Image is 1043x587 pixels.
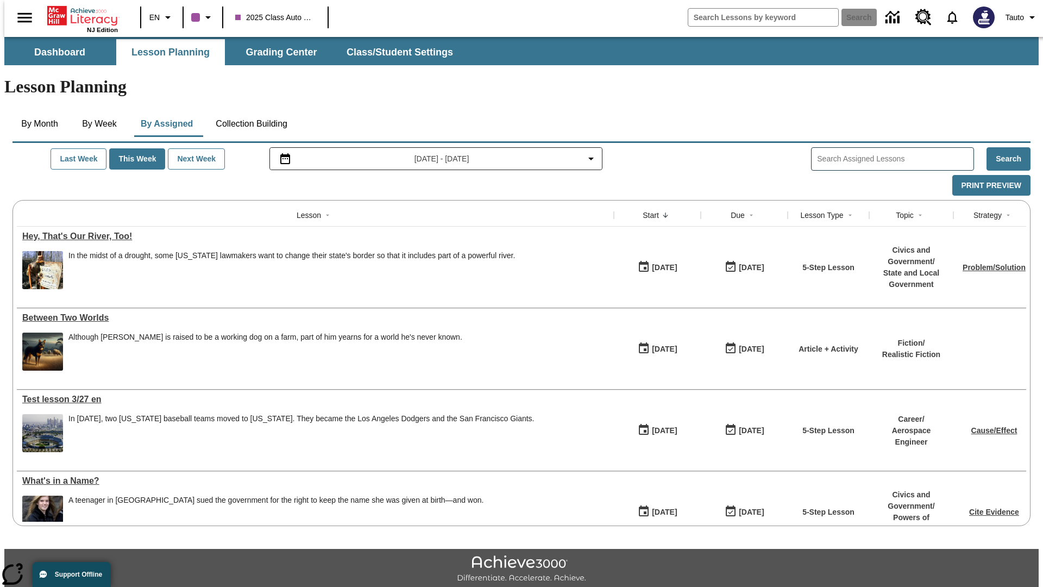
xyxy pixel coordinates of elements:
button: By Month [12,111,67,137]
button: Sort [745,209,758,222]
button: This Week [109,148,165,170]
span: NJ Edition [87,27,118,33]
a: Home [47,5,118,27]
button: Lesson Planning [116,39,225,65]
img: image [22,251,63,289]
svg: Collapse Date Range Filter [585,152,598,165]
img: Dodgers stadium. [22,414,63,452]
div: [DATE] [652,261,677,274]
div: Hey, That's Our River, Too! [22,232,608,241]
img: Achieve3000 Differentiate Accelerate Achieve [457,555,586,583]
img: Avatar [973,7,995,28]
div: [DATE] [652,342,677,356]
div: [DATE] [739,505,764,519]
p: Fiction / [882,338,940,349]
div: SubNavbar [4,39,463,65]
p: Article + Activity [799,344,858,355]
button: Last Week [51,148,106,170]
span: [DATE] - [DATE] [414,153,469,165]
a: Resource Center, Will open in new tab [909,3,938,32]
div: A teenager in [GEOGRAPHIC_DATA] sued the government for the right to keep the name she was given ... [68,496,483,505]
h1: Lesson Planning [4,77,1039,97]
button: Sort [321,209,334,222]
span: Support Offline [55,571,102,578]
div: Test lesson 3/27 en [22,395,608,404]
button: Sort [1002,209,1015,222]
p: 5-Step Lesson [802,507,854,518]
div: [DATE] [652,505,677,519]
span: EN [149,12,160,23]
button: Sort [659,209,672,222]
a: Test lesson 3/27 en, Lessons [22,395,608,404]
div: Between Two Worlds [22,313,608,323]
div: Due [731,210,745,221]
a: Cause/Effect [971,426,1017,435]
button: Class/Student Settings [338,39,462,65]
div: [DATE] [652,424,677,438]
button: 08/18/25: First time the lesson was available [634,502,681,522]
p: Civics and Government / [875,489,948,512]
input: Search Assigned Lessons [817,151,973,167]
div: In [DATE], two [US_STATE] baseball teams moved to [US_STATE]. They became the Los Angeles Dodgers... [68,414,535,423]
input: search field [688,9,838,26]
img: Blaer Bjarkardottir smiling and posing. [22,496,63,534]
p: Powers of Government [875,512,948,535]
div: A teenager in Iceland sued the government for the right to keep the name she was given at birth—a... [68,496,483,534]
div: Home [47,4,118,33]
button: Search [987,147,1031,171]
button: Profile/Settings [1001,8,1043,27]
div: In the midst of a drought, some [US_STATE] lawmakers want to change their state's border so that ... [68,251,515,260]
div: [DATE] [739,424,764,438]
p: Realistic Fiction [882,349,940,360]
p: Career / [875,414,948,425]
a: What's in a Name? , Lessons [22,476,608,486]
p: 5-Step Lesson [802,262,854,273]
a: Data Center [879,3,909,33]
div: What's in a Name? [22,476,608,486]
div: Topic [896,210,914,221]
a: Cite Evidence [969,508,1019,516]
button: 08/20/25: First time the lesson was available [634,257,681,278]
button: By Assigned [132,111,202,137]
div: [DATE] [739,261,764,274]
button: Class color is purple. Change class color [187,8,219,27]
button: 08/18/25: Last day the lesson can be accessed [721,339,768,359]
button: Dashboard [5,39,114,65]
button: 08/21/25: Last day the lesson can be accessed [721,257,768,278]
a: Problem/Solution [963,263,1026,272]
div: Lesson [297,210,321,221]
button: Next Week [168,148,225,170]
button: Print Preview [952,175,1031,196]
p: State and Local Government [875,267,948,290]
div: Start [643,210,659,221]
button: Open side menu [9,2,41,34]
button: Language: EN, Select a language [144,8,179,27]
p: Aerospace Engineer [875,425,948,448]
button: 08/18/25: First time the lesson was available [634,339,681,359]
div: Although [PERSON_NAME] is raised to be a working dog on a farm, part of him yearns for a world he... [68,333,462,342]
div: In the midst of a drought, some Georgia lawmakers want to change their state's border so that it ... [68,251,515,289]
button: Sort [914,209,927,222]
button: Grading Center [227,39,336,65]
span: 2025 Class Auto Grade 13 [235,12,316,23]
p: Civics and Government / [875,245,948,267]
img: A dog with dark fur and light tan markings looks off into the distance while sheep graze in the b... [22,333,63,371]
button: 08/18/25: First time the lesson was available [634,420,681,441]
div: In 1958, two New York baseball teams moved to California. They became the Los Angeles Dodgers and... [68,414,535,452]
button: Select the date range menu item [274,152,598,165]
div: Although Chip is raised to be a working dog on a farm, part of him yearns for a world he's never ... [68,333,462,371]
button: Collection Building [207,111,296,137]
a: Hey, That's Our River, Too!, Lessons [22,232,608,241]
span: Tauto [1006,12,1024,23]
button: Sort [844,209,857,222]
a: Notifications [938,3,966,32]
div: SubNavbar [4,37,1039,65]
div: Lesson Type [800,210,843,221]
div: [DATE] [739,342,764,356]
p: 5-Step Lesson [802,425,854,436]
button: Select a new avatar [966,3,1001,32]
